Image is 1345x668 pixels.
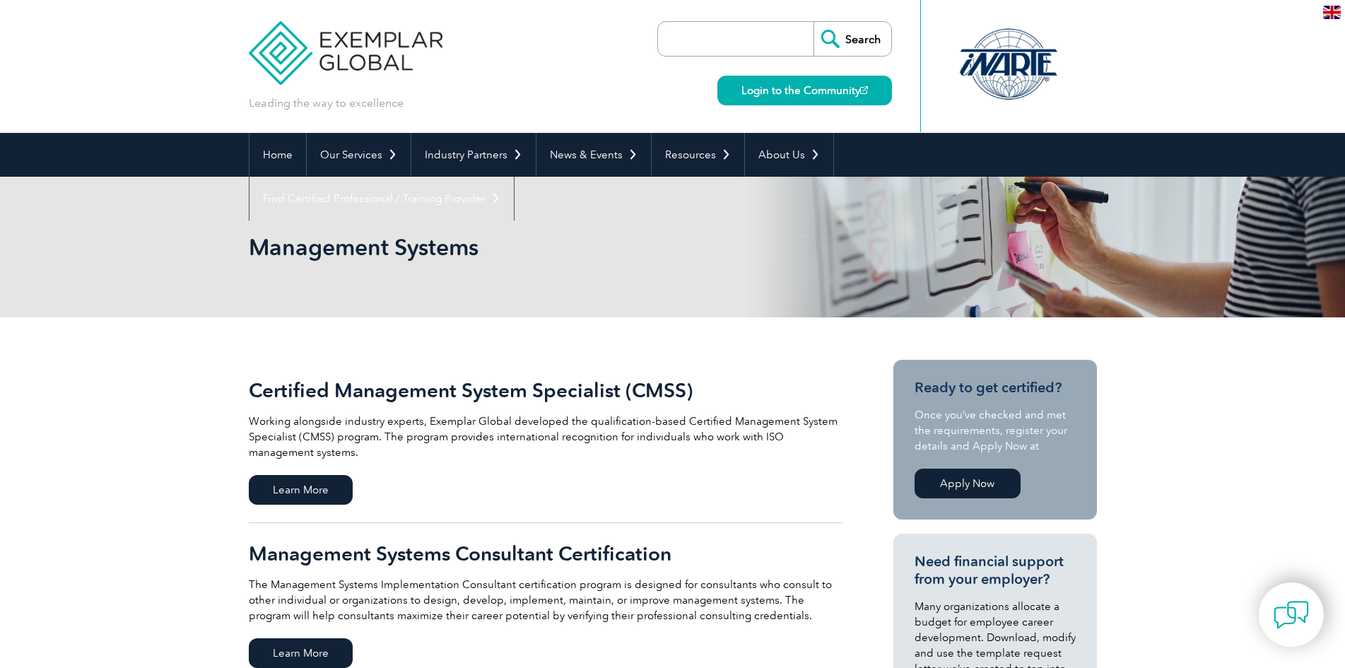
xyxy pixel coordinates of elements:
[1323,6,1341,19] img: en
[915,407,1076,454] p: Once you’ve checked and met the requirements, register your details and Apply Now at
[249,95,404,111] p: Leading the way to excellence
[652,133,744,177] a: Resources
[717,76,892,105] a: Login to the Community
[249,475,353,505] span: Learn More
[814,22,891,56] input: Search
[915,379,1076,397] h3: Ready to get certified?
[249,133,306,177] a: Home
[249,577,842,623] p: The Management Systems Implementation Consultant certification program is designed for consultant...
[249,414,842,460] p: Working alongside industry experts, Exemplar Global developed the qualification-based Certified M...
[249,542,842,565] h2: Management Systems Consultant Certification
[249,360,842,523] a: Certified Management System Specialist (CMSS) Working alongside industry experts, Exemplar Global...
[411,133,536,177] a: Industry Partners
[915,469,1021,498] a: Apply Now
[536,133,651,177] a: News & Events
[1274,597,1309,633] img: contact-chat.png
[249,638,353,668] span: Learn More
[249,233,792,261] h1: Management Systems
[307,133,411,177] a: Our Services
[860,86,868,94] img: open_square.png
[249,379,842,402] h2: Certified Management System Specialist (CMSS)
[915,553,1076,588] h3: Need financial support from your employer?
[745,133,833,177] a: About Us
[249,177,514,221] a: Find Certified Professional / Training Provider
